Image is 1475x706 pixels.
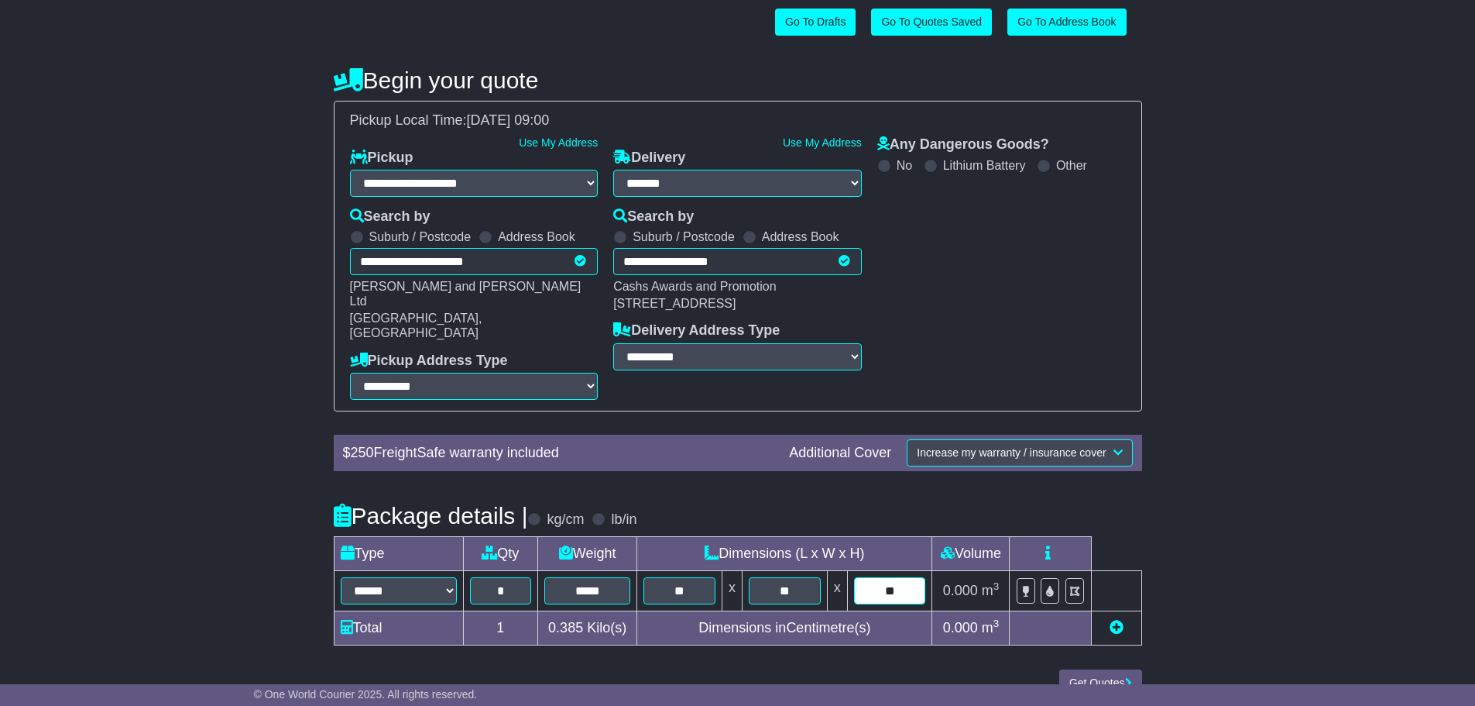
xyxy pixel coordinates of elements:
[877,136,1049,153] label: Any Dangerous Goods?
[827,571,847,611] td: x
[1007,9,1126,36] a: Go To Address Book
[369,229,472,244] label: Suburb / Postcode
[350,312,482,339] span: [GEOGRAPHIC_DATA], [GEOGRAPHIC_DATA]
[467,112,550,128] span: [DATE] 09:00
[342,112,1134,129] div: Pickup Local Time:
[538,611,637,646] td: Kilo(s)
[334,503,528,529] h4: Package details |
[350,208,430,226] label: Search by
[334,537,463,571] td: Type
[907,439,1132,467] button: Increase my warranty / insurance cover
[722,571,743,611] td: x
[993,618,1000,629] sup: 3
[637,537,932,571] td: Dimensions (L x W x H)
[548,620,583,635] span: 0.385
[613,280,776,293] span: Cashs Awards and Promotion
[463,611,538,646] td: 1
[350,280,581,308] span: [PERSON_NAME] and [PERSON_NAME] Ltd
[897,158,912,173] label: No
[1110,620,1123,635] a: Add new item
[538,537,637,571] td: Weight
[943,620,978,635] span: 0.000
[637,611,932,646] td: Dimensions in Centimetre(s)
[519,136,598,149] a: Use My Address
[351,445,374,460] span: 250
[943,158,1026,173] label: Lithium Battery
[613,322,780,339] label: Delivery Address Type
[334,67,1142,93] h4: Begin your quote
[943,583,978,598] span: 0.000
[613,150,685,167] label: Delivery
[871,9,992,36] a: Go To Quotes Saved
[775,9,856,36] a: Go To Drafts
[498,229,575,244] label: Address Book
[463,537,538,571] td: Qty
[993,580,1000,592] sup: 3
[350,353,508,370] label: Pickup Address Type
[350,150,413,167] label: Pickup
[982,620,1000,635] span: m
[932,537,1010,571] td: Volume
[781,445,899,462] div: Additional Cover
[613,297,736,310] span: [STREET_ADDRESS]
[917,446,1106,459] span: Increase my warranty / insurance cover
[1059,670,1142,697] button: Get Quotes
[982,583,1000,598] span: m
[613,208,694,226] label: Search by
[762,229,839,244] label: Address Book
[611,511,636,529] label: lb/in
[1056,158,1087,173] label: Other
[783,136,862,149] a: Use My Address
[335,445,782,462] div: $ FreightSafe warranty included
[547,511,584,529] label: kg/cm
[254,688,478,701] span: © One World Courier 2025. All rights reserved.
[633,229,735,244] label: Suburb / Postcode
[334,611,463,646] td: Total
